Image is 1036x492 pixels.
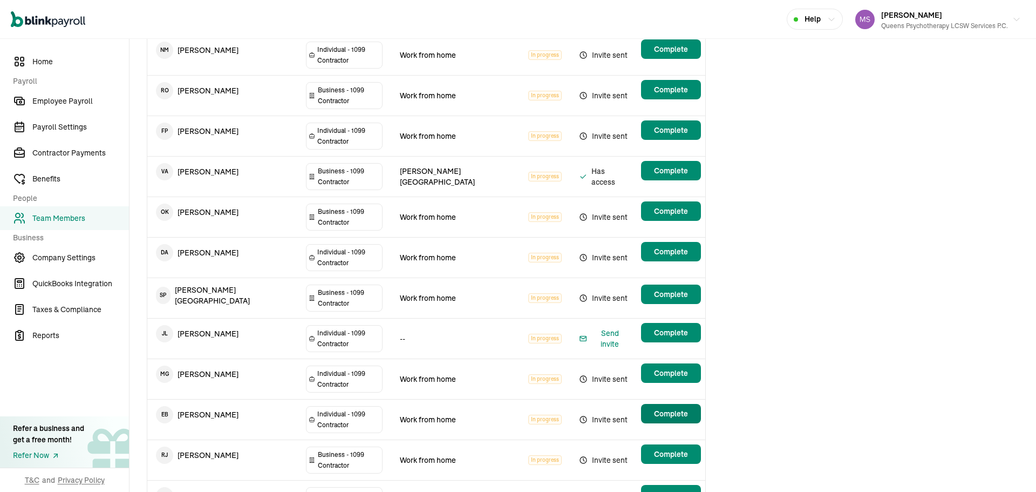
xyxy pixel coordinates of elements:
span: In progress [528,293,562,303]
td: [PERSON_NAME] [147,440,297,470]
span: In progress [528,334,562,343]
button: Complete [641,285,701,304]
span: Work from home [400,374,456,384]
span: Work from home [400,415,456,424]
span: In progress [528,374,562,384]
span: Privacy Policy [58,475,105,486]
span: S P [156,287,171,304]
span: Individual - 1099 Contractor [317,247,380,268]
td: [PERSON_NAME] [147,197,297,227]
button: Complete [641,120,701,140]
span: Individual - 1099 Contractor [317,44,380,66]
span: Employee Payroll [32,96,129,107]
span: Work from home [400,131,456,141]
span: Work from home [400,91,456,100]
span: Work from home [400,212,456,222]
span: D A [156,244,173,261]
span: Has access [579,166,628,187]
span: M G [156,366,173,383]
span: In progress [528,50,562,60]
span: Work from home [400,50,456,60]
span: People [13,193,122,204]
button: Complete [641,39,701,59]
span: In progress [528,91,562,100]
span: Complete [654,246,688,257]
span: Payroll Settings [32,122,129,133]
iframe: Chat Widget [982,440,1036,492]
span: Complete [654,408,688,419]
span: Complete [654,289,688,300]
span: O K [156,204,173,221]
div: Refer a business and get a free month! [13,423,84,446]
span: Business - 1099 Contractor [318,206,380,228]
span: Payroll [13,76,122,87]
span: Invite sent [579,130,628,143]
nav: Global [11,4,85,35]
span: In progress [528,455,562,465]
button: Help [787,9,843,30]
span: Business - 1099 Contractor [318,85,380,106]
span: Business - 1099 Contractor [318,166,380,187]
span: Invite sent [579,413,628,426]
button: Complete [641,444,701,464]
span: Individual - 1099 Contractor [317,328,380,349]
span: Individual - 1099 Contractor [317,368,380,390]
span: Invite sent [579,251,628,264]
button: Send invite [579,328,628,349]
button: Complete [641,242,701,261]
span: Complete [654,44,688,55]
span: -- [400,334,405,343]
span: R J [156,447,173,464]
span: Invite sent [579,454,628,467]
div: Queens Psychotherapy LCSW Services P.C. [881,21,1008,31]
button: [PERSON_NAME]Queens Psychotherapy LCSW Services P.C. [851,6,1025,33]
td: [PERSON_NAME] [147,116,297,146]
td: [PERSON_NAME] [147,35,297,65]
span: Individual - 1099 Contractor [317,125,380,147]
td: [PERSON_NAME] [147,359,297,389]
a: Refer Now [13,450,84,461]
span: Work from home [400,293,456,303]
span: Work from home [400,253,456,262]
span: N M [156,42,173,59]
span: Invite sent [579,211,628,224]
span: T&C [25,475,39,486]
span: R O [156,82,173,99]
span: Complete [654,84,688,95]
td: [PERSON_NAME] [147,76,297,106]
span: E B [156,406,173,423]
span: In progress [528,253,562,262]
span: Help [805,14,821,25]
button: Complete [641,161,701,180]
span: Contractor Payments [32,147,129,159]
td: [PERSON_NAME][GEOGRAPHIC_DATA] [147,278,297,313]
span: [PERSON_NAME] [881,10,942,20]
span: Invite sent [579,49,628,62]
button: Complete [641,363,701,383]
span: Team Members [32,213,129,224]
span: QuickBooks Integration [32,278,129,289]
span: Reports [32,330,129,341]
span: Business - 1099 Contractor [318,449,380,471]
span: Complete [654,327,688,338]
span: Complete [654,165,688,176]
button: Complete [641,201,701,221]
td: [PERSON_NAME] [147,400,297,430]
span: Business [13,232,122,244]
span: J L [156,325,173,342]
span: Invite sent [579,373,628,386]
span: [PERSON_NAME][GEOGRAPHIC_DATA] [400,166,475,187]
button: Complete [641,404,701,423]
span: Complete [654,368,688,379]
td: [PERSON_NAME] [147,238,297,268]
span: Benefits [32,173,129,185]
span: Home [32,56,129,68]
span: Complete [654,449,688,460]
span: Complete [654,206,688,217]
span: In progress [528,172,562,181]
span: Work from home [400,455,456,465]
span: Invite sent [579,292,628,305]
